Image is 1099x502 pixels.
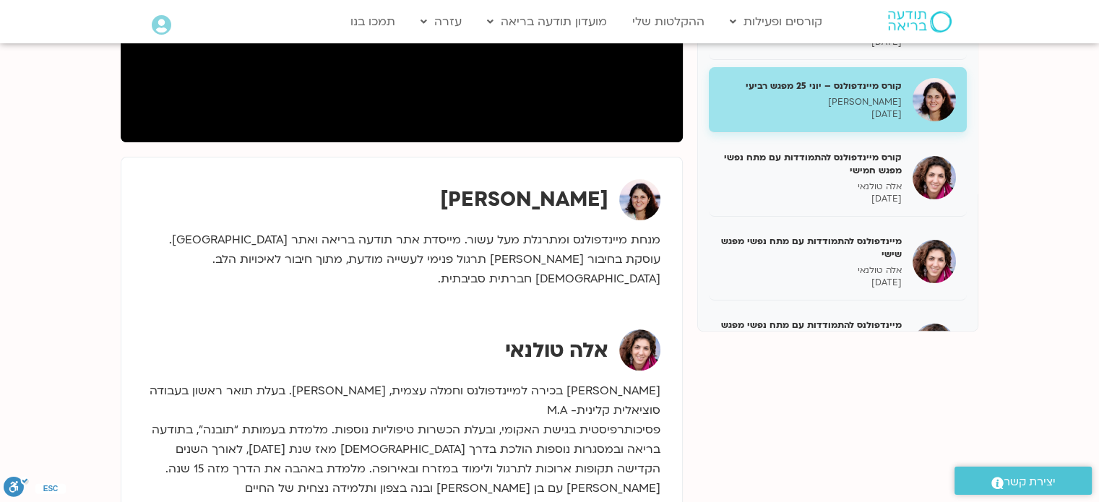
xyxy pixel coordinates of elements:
[723,8,829,35] a: קורסים ופעילות
[720,108,902,121] p: [DATE]
[720,79,902,92] h5: קורס מיינדפולנס – יוני 25 מפגש רביעי
[505,337,608,364] strong: אלה טולנאי
[913,156,956,199] img: קורס מיינדפולנס להתמודדות עם מתח נפשי מפגש חמישי
[343,8,402,35] a: תמכו בנו
[720,96,902,108] p: [PERSON_NAME]
[619,179,660,220] img: מיכל גורל
[913,78,956,121] img: קורס מיינדפולנס – יוני 25 מפגש רביעי
[143,230,660,289] p: מנחת מיינדפולנס ומתרגלת מעל עשור. מייסדת אתר תודעה בריאה ואתר [GEOGRAPHIC_DATA]. עוסקת בחיבור [PE...
[720,181,902,193] p: אלה טולנאי
[720,264,902,277] p: אלה טולנאי
[480,8,614,35] a: מועדון תודעה בריאה
[720,319,902,345] h5: מיינדפולנס להתמודדות עם מתח נפשי מפגש שביעי
[720,235,902,261] h5: מיינדפולנס להתמודדות עם מתח נפשי מפגש שישי
[413,8,469,35] a: עזרה
[888,11,952,33] img: תודעה בריאה
[913,324,956,367] img: מיינדפולנס להתמודדות עם מתח נפשי מפגש שביעי
[954,467,1092,495] a: יצירת קשר
[720,193,902,205] p: [DATE]
[619,329,660,371] img: אלה טולנאי
[440,186,608,213] strong: [PERSON_NAME]
[143,381,660,498] p: [PERSON_NAME] בכירה למיינדפולנס וחמלה עצמית, [PERSON_NAME]. בעלת תואר ראשון בעבודה סוציאלית קליני...
[720,151,902,177] h5: קורס מיינדפולנס להתמודדות עם מתח נפשי מפגש חמישי
[913,240,956,283] img: מיינדפולנס להתמודדות עם מתח נפשי מפגש שישי
[625,8,712,35] a: ההקלטות שלי
[1004,472,1056,492] span: יצירת קשר
[720,277,902,289] p: [DATE]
